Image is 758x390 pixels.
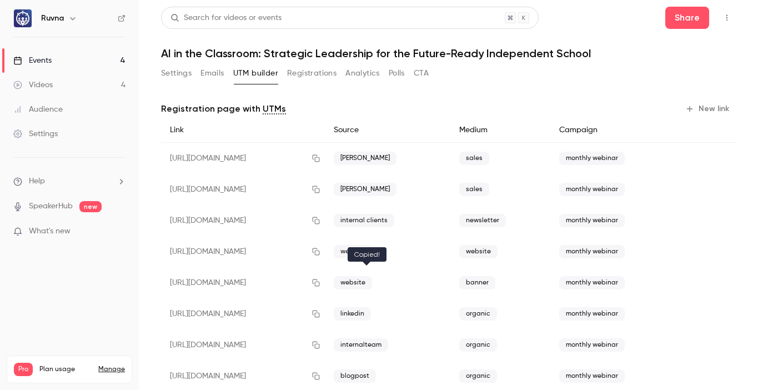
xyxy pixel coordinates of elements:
[459,245,498,258] span: website
[29,226,71,237] span: What's new
[39,365,92,374] span: Plan usage
[161,143,325,174] div: [URL][DOMAIN_NAME]
[459,307,497,321] span: organic
[13,104,63,115] div: Audience
[325,118,450,143] div: Source
[161,205,325,236] div: [URL][DOMAIN_NAME]
[161,102,286,116] p: Registration page with
[334,245,372,258] span: website
[334,338,388,352] span: internalteam
[459,152,489,165] span: sales
[14,9,32,27] img: Ruvna
[559,276,625,289] span: monthly webinar
[459,183,489,196] span: sales
[389,64,405,82] button: Polls
[200,64,224,82] button: Emails
[559,183,625,196] span: monthly webinar
[161,236,325,267] div: [URL][DOMAIN_NAME]
[170,12,282,24] div: Search for videos or events
[161,47,736,60] h1: AI in the Classroom: Strategic Leadership for the Future-Ready Independent School
[459,369,497,383] span: organic
[161,174,325,205] div: [URL][DOMAIN_NAME]
[334,183,396,196] span: [PERSON_NAME]
[334,369,376,383] span: blogpost
[98,365,125,374] a: Manage
[79,201,102,212] span: new
[334,307,371,321] span: linkedin
[559,245,625,258] span: monthly webinar
[459,214,506,227] span: newsletter
[13,128,58,139] div: Settings
[334,214,394,227] span: internal clients
[29,201,73,212] a: SpeakerHub
[559,214,625,227] span: monthly webinar
[161,267,325,298] div: [URL][DOMAIN_NAME]
[665,7,709,29] button: Share
[112,227,126,237] iframe: Noticeable Trigger
[161,329,325,361] div: [URL][DOMAIN_NAME]
[559,338,625,352] span: monthly webinar
[414,64,429,82] button: CTA
[450,118,551,143] div: Medium
[29,176,45,187] span: Help
[263,102,286,116] a: UTMs
[13,176,126,187] li: help-dropdown-opener
[559,307,625,321] span: monthly webinar
[334,152,396,165] span: [PERSON_NAME]
[41,13,64,24] h6: Ruvna
[559,152,625,165] span: monthly webinar
[345,64,380,82] button: Analytics
[287,64,337,82] button: Registrations
[161,64,192,82] button: Settings
[459,338,497,352] span: organic
[161,298,325,329] div: [URL][DOMAIN_NAME]
[14,363,33,376] span: Pro
[233,64,278,82] button: UTM builder
[559,369,625,383] span: monthly webinar
[550,118,680,143] div: Campaign
[334,276,372,289] span: website
[459,276,495,289] span: banner
[13,55,52,66] div: Events
[13,79,53,91] div: Videos
[161,118,325,143] div: Link
[681,100,736,118] button: New link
